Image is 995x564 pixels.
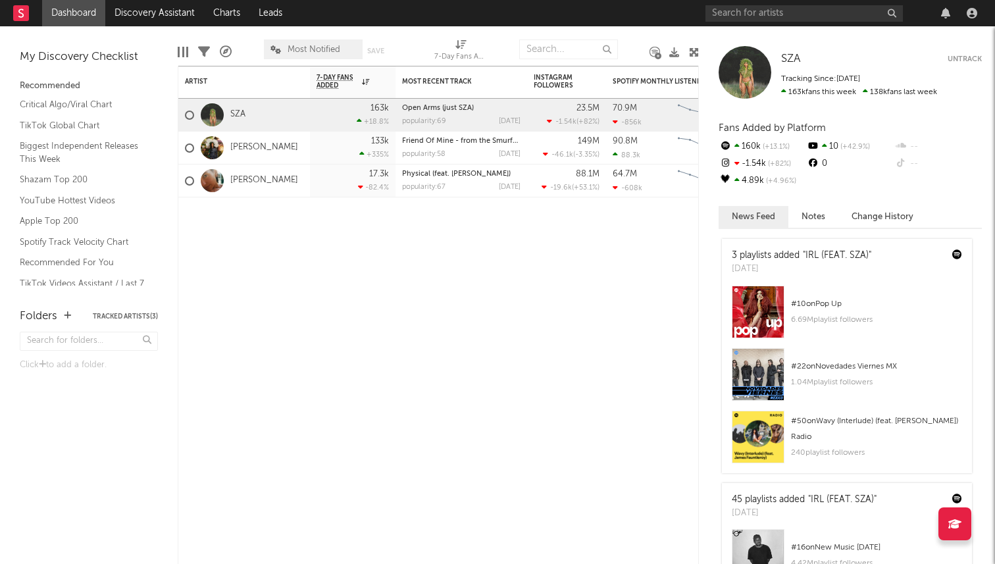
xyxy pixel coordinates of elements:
div: 7-Day Fans Added (7-Day Fans Added) [434,49,487,65]
span: -3.35 % [575,151,598,159]
a: SZA [781,53,800,66]
a: "IRL (FEAT. SZA)" [803,251,871,260]
svg: Chart title [672,99,731,132]
a: Friend Of Mine - from the Smurfs Movie Soundtrack [402,138,580,145]
div: 3 playlists added [732,249,871,263]
a: Apple Top 200 [20,214,145,228]
input: Search for artists [705,5,903,22]
button: Notes [788,206,838,228]
div: Friend Of Mine - from the Smurfs Movie Soundtrack [402,138,521,145]
a: #22onNovedades Viernes MX1.04Mplaylist followers [722,348,972,411]
div: # 50 on Wavy (Interlude) (feat. [PERSON_NAME]) Radio [791,413,962,445]
div: -82.4 % [358,183,389,192]
button: Tracked Artists(3) [93,313,158,320]
div: 4.89k [719,172,806,190]
div: -- [894,155,982,172]
div: 90.8M [613,137,638,145]
div: 6.69M playlist followers [791,312,962,328]
a: Spotify Track Velocity Chart [20,235,145,249]
div: [DATE] [499,184,521,191]
a: Physical (feat. [PERSON_NAME]) [402,170,511,178]
span: -19.6k [550,184,572,192]
span: +82 % [766,161,791,168]
button: Save [367,47,384,55]
a: Recommended For You [20,255,145,270]
div: ( ) [547,117,600,126]
span: SZA [781,53,800,64]
svg: Chart title [672,165,731,197]
div: Folders [20,309,57,324]
div: ( ) [542,183,600,192]
div: Edit Columns [178,33,188,71]
div: 17.3k [369,170,389,178]
a: "IRL (FEAT. SZA)" [808,495,877,504]
div: -608k [613,184,642,192]
div: +18.8 % [357,117,389,126]
div: 7-Day Fans Added (7-Day Fans Added) [434,33,487,71]
div: [DATE] [499,118,521,125]
span: Fans Added by Platform [719,123,826,133]
div: Physical (feat. Troye Sivan) [402,170,521,178]
span: 163k fans this week [781,88,856,96]
span: +82 % [578,118,598,126]
button: News Feed [719,206,788,228]
svg: Chart title [672,132,731,165]
div: ( ) [543,150,600,159]
a: [PERSON_NAME] [230,175,298,186]
div: 1.04M playlist followers [791,374,962,390]
div: A&R Pipeline [220,33,232,71]
div: 149M [578,137,600,145]
span: Most Notified [288,45,340,54]
a: Biggest Independent Releases This Week [20,139,145,166]
button: Change History [838,206,927,228]
div: popularity: 58 [402,151,446,158]
div: 88.1M [576,170,600,178]
div: # 22 on Novedades Viernes MX [791,359,962,374]
div: Instagram Followers [534,74,580,90]
span: -46.1k [551,151,573,159]
div: [DATE] [499,151,521,158]
span: +53.1 % [574,184,598,192]
div: -856k [613,118,642,126]
div: Recommended [20,78,158,94]
span: 138k fans last week [781,88,937,96]
div: 0 [806,155,894,172]
div: +335 % [359,150,389,159]
div: -- [894,138,982,155]
div: [DATE] [732,263,871,276]
a: #10onPop Up6.69Mplaylist followers [722,286,972,348]
a: SZA [230,109,245,120]
div: 133k [371,137,389,145]
div: Open Arms (just SZA) [402,105,521,112]
div: 240 playlist followers [791,445,962,461]
div: 160k [719,138,806,155]
div: 88.3k [613,151,640,159]
span: -1.54k [555,118,576,126]
a: TikTok Videos Assistant / Last 7 Days - Top [20,276,145,303]
div: Most Recent Track [402,78,501,86]
button: Untrack [948,53,982,66]
div: 70.9M [613,104,637,113]
a: [PERSON_NAME] [230,142,298,153]
div: [DATE] [732,507,877,520]
a: YouTube Hottest Videos [20,193,145,208]
input: Search... [519,39,618,59]
div: # 16 on New Music [DATE] [791,540,962,555]
div: 45 playlists added [732,493,877,507]
div: 23.5M [576,104,600,113]
span: +42.9 % [838,143,870,151]
span: +13.1 % [761,143,790,151]
span: Tracking Since: [DATE] [781,75,860,83]
div: Click to add a folder. [20,357,158,373]
span: +4.96 % [764,178,796,185]
div: -1.54k [719,155,806,172]
div: 64.7M [613,170,637,178]
div: Artist [185,78,284,86]
a: Shazam Top 200 [20,172,145,187]
div: My Discovery Checklist [20,49,158,65]
span: 7-Day Fans Added [317,74,359,90]
div: popularity: 67 [402,184,446,191]
div: popularity: 69 [402,118,446,125]
a: Critical Algo/Viral Chart [20,97,145,112]
div: 10 [806,138,894,155]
